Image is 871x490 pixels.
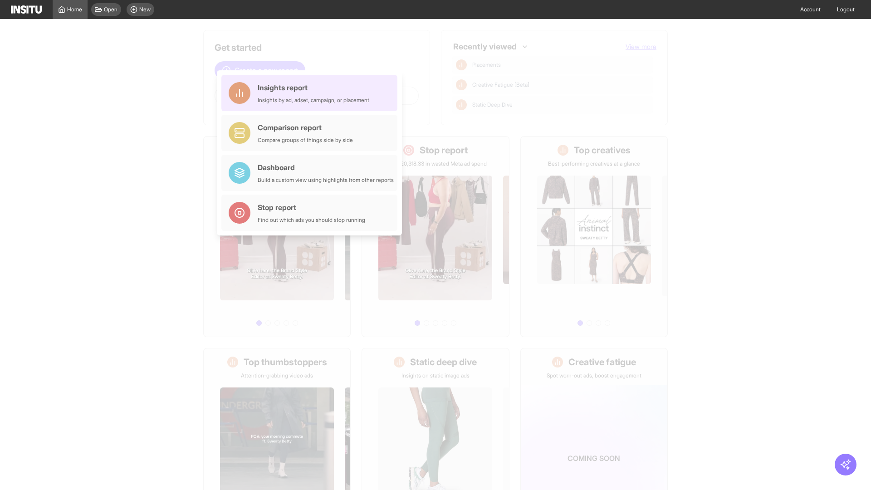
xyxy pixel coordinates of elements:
span: New [139,6,151,13]
div: Find out which ads you should stop running [258,216,365,224]
div: Insights by ad, adset, campaign, or placement [258,97,369,104]
div: Comparison report [258,122,353,133]
span: Home [67,6,82,13]
img: Logo [11,5,42,14]
span: Open [104,6,117,13]
div: Dashboard [258,162,394,173]
div: Compare groups of things side by side [258,137,353,144]
div: Stop report [258,202,365,213]
div: Build a custom view using highlights from other reports [258,176,394,184]
div: Insights report [258,82,369,93]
